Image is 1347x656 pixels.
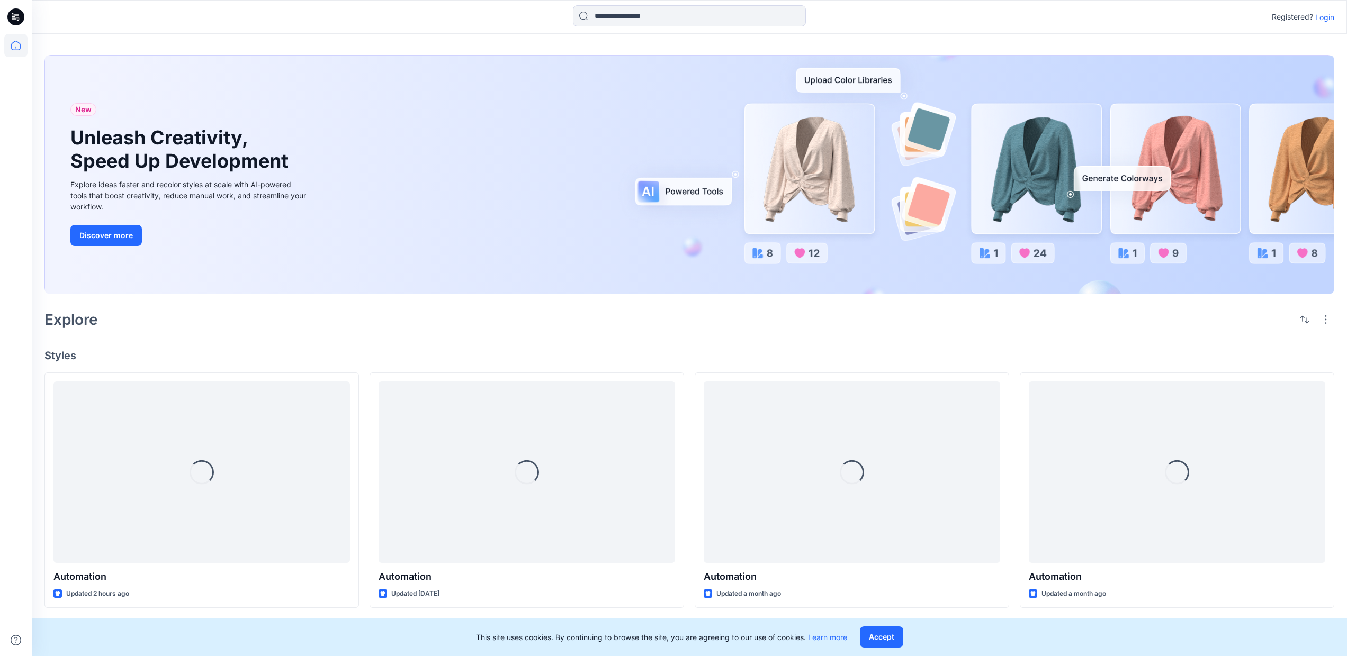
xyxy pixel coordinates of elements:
h2: Explore [44,311,98,328]
p: Automation [379,569,675,584]
button: Accept [860,626,903,648]
p: Updated 2 hours ago [66,588,129,599]
p: Automation [704,569,1000,584]
p: Automation [1029,569,1325,584]
button: Discover more [70,225,142,246]
p: Updated [DATE] [391,588,439,599]
p: Updated a month ago [1041,588,1106,599]
p: Login [1315,12,1334,23]
a: Learn more [808,633,847,642]
p: This site uses cookies. By continuing to browse the site, you are agreeing to our use of cookies. [476,632,847,643]
span: New [75,103,92,116]
p: Automation [53,569,350,584]
h4: Styles [44,349,1334,362]
p: Updated a month ago [716,588,781,599]
h1: Unleash Creativity, Speed Up Development [70,126,293,172]
div: Explore ideas faster and recolor styles at scale with AI-powered tools that boost creativity, red... [70,179,309,212]
a: Discover more [70,225,309,246]
p: Registered? [1272,11,1313,23]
